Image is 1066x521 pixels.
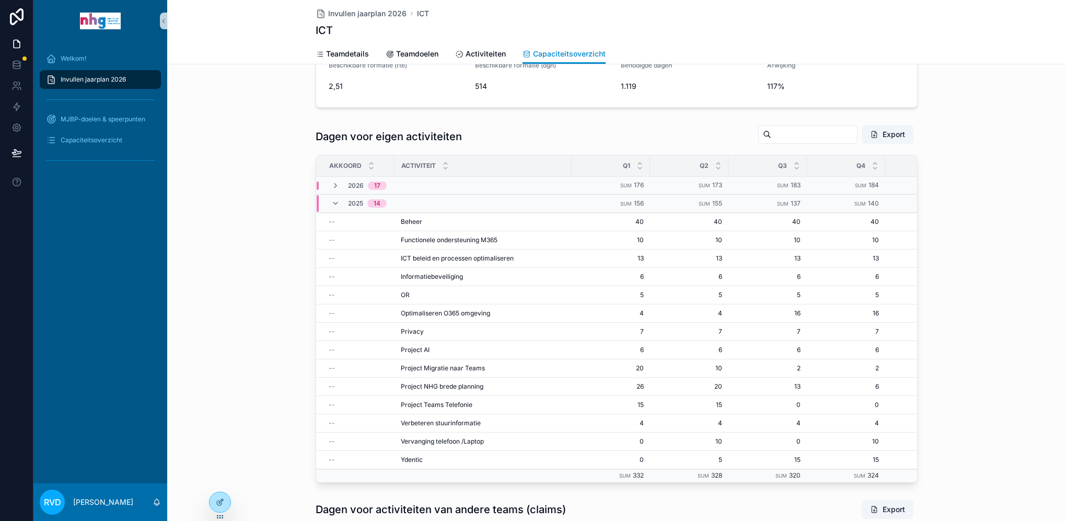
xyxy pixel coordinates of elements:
[735,382,801,391] span: 13
[417,8,429,19] span: ICT
[475,81,613,92] span: 514
[401,364,565,372] a: Project Migratie naar Teams
[712,181,722,189] span: 173
[656,236,722,244] a: 10
[735,419,801,427] a: 4
[891,236,957,244] a: 40
[813,254,879,263] a: 13
[813,218,879,226] span: 40
[401,437,565,446] a: Vervanging telefoon /Laptop
[329,309,388,318] a: --
[401,162,436,170] span: Activiteit
[656,218,722,226] a: 40
[854,201,866,207] small: Sum
[656,456,722,464] span: 5
[578,291,644,299] span: 5
[61,75,126,84] span: Invullen jaarplan 2026
[578,273,644,281] span: 6
[813,291,879,299] a: 5
[656,364,722,372] span: 10
[791,199,801,207] span: 137
[767,81,905,92] span: 117%
[791,181,801,189] span: 183
[61,54,86,63] span: Welkom!
[61,136,122,144] span: Capaciteitsoverzicht
[73,497,133,507] p: [PERSON_NAME]
[735,218,801,226] span: 40
[735,309,801,318] a: 16
[777,201,789,207] small: Sum
[891,364,957,372] a: 34
[316,129,462,144] h1: Dagen voor eigen activiteiten
[329,236,335,244] span: --
[891,291,957,299] a: 20
[699,201,710,207] small: Sum
[329,61,407,69] span: Beschikbare formatie (fte)
[735,346,801,354] a: 6
[735,273,801,281] a: 6
[61,115,145,123] span: MJBP-doelen & speerpunten
[735,327,801,336] a: 7
[619,473,631,479] small: Sum
[578,456,644,464] a: 0
[523,44,606,64] a: Capaciteitsoverzicht
[700,162,709,170] span: Q2
[656,419,722,427] a: 4
[813,236,879,244] a: 10
[735,364,801,372] span: 2
[329,254,388,263] a: --
[656,273,722,281] span: 6
[401,291,565,299] a: OR
[698,473,709,479] small: Sum
[813,382,879,391] span: 6
[401,254,565,263] a: ICT beleid en processen optimaliseren
[891,346,957,354] a: 24
[401,291,410,299] span: OR
[401,218,422,226] span: Beheer
[891,419,957,427] span: 16
[735,401,801,409] span: 0
[396,49,438,59] span: Teamdoelen
[735,254,801,263] a: 13
[735,437,801,446] span: 0
[40,70,161,89] a: Invullen jaarplan 2026
[578,254,644,263] a: 13
[328,8,407,19] span: Invullen jaarplan 2026
[735,236,801,244] a: 10
[40,49,161,68] a: Welkom!
[329,291,335,299] span: --
[401,327,424,336] span: Privacy
[578,309,644,318] a: 4
[329,327,335,336] span: --
[854,473,865,479] small: Sum
[329,273,388,281] a: --
[813,327,879,336] span: 7
[578,218,644,226] a: 40
[401,456,565,464] a: Ydentic
[466,49,506,59] span: Activiteiten
[813,273,879,281] a: 6
[401,437,484,446] span: Vervanging telefoon /Laptop
[656,401,722,409] span: 15
[789,471,801,479] span: 320
[33,42,167,182] div: scrollable content
[891,327,957,336] a: 28
[735,456,801,464] a: 15
[329,364,388,372] a: --
[633,471,644,479] span: 332
[891,273,957,281] span: 24
[891,401,957,409] span: 30
[401,382,483,391] span: Project NHG brede planning
[329,81,467,92] span: 2,51
[735,291,801,299] a: 5
[316,502,566,517] h1: Dagen voor activiteiten van andere teams (claims)
[578,364,644,372] a: 20
[329,236,388,244] a: --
